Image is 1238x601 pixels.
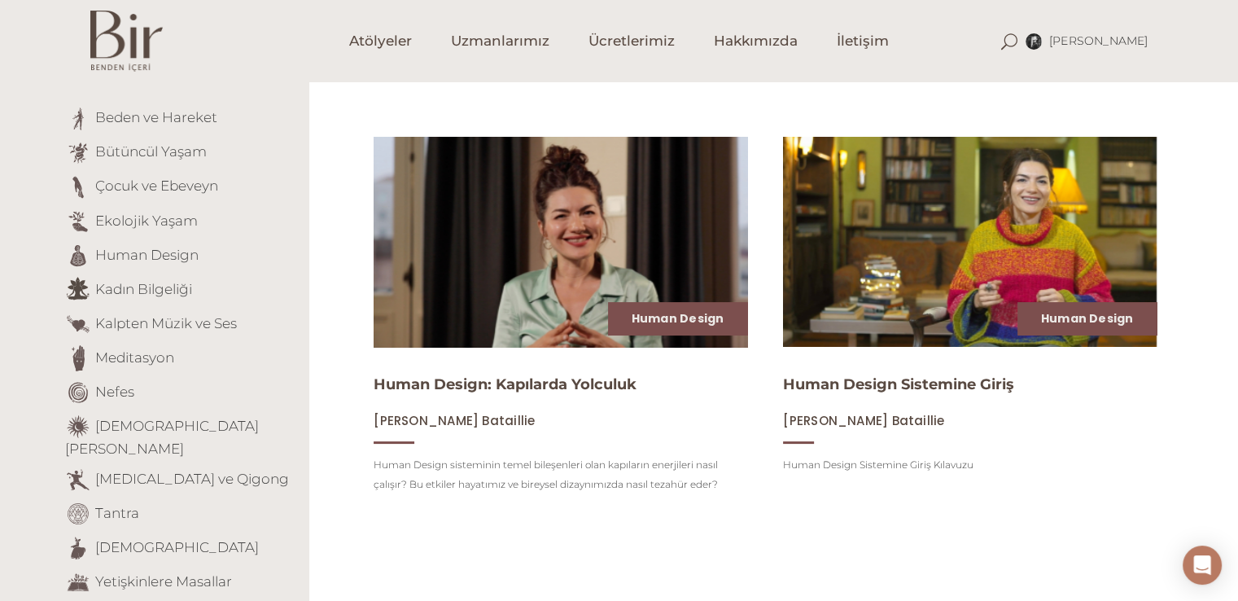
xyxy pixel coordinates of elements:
div: Open Intercom Messenger [1183,546,1222,585]
a: Human Design [632,310,724,327]
span: İletişim [837,32,889,50]
a: Ekolojik Yaşam [95,212,198,228]
a: Bütüncül Yaşam [95,143,207,160]
span: [PERSON_NAME] [1049,33,1148,48]
a: Yetişkinlere Masallar [95,572,232,589]
span: [PERSON_NAME] Bataillie [374,412,535,429]
a: Human Design Sistemine Giriş [783,375,1014,393]
p: Human Design sisteminin temel bileşenleri olan kapıların enerjileri nasıl çalışır? Bu etkiler hay... [374,455,747,494]
p: Human Design Sistemine Giriş Kılavuzu [783,455,1157,475]
a: Nefes [95,383,134,399]
a: Kadın Bilgeliği [95,280,192,296]
a: [DEMOGRAPHIC_DATA] [95,538,259,555]
a: [DEMOGRAPHIC_DATA][PERSON_NAME] [65,417,259,457]
span: Uzmanlarımız [451,32,549,50]
span: Hakkımızda [714,32,798,50]
span: Atölyeler [349,32,412,50]
a: Human Design: Kapılarda Yolculuk [374,375,636,393]
span: [PERSON_NAME] Bataillie [783,412,944,429]
a: Beden ve Hareket [95,109,217,125]
a: Tantra [95,504,139,520]
a: Meditasyon [95,349,174,365]
a: Çocuk ve Ebeveyn [95,178,218,194]
a: [MEDICAL_DATA] ve Qigong [95,470,289,486]
a: Human Design [1041,310,1134,327]
span: Ücretlerimiz [588,32,675,50]
a: [PERSON_NAME] Bataillie [374,413,535,428]
a: Kalpten Müzik ve Ses [95,314,237,331]
a: Human Design [95,246,199,262]
a: [PERSON_NAME] Bataillie [783,413,944,428]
